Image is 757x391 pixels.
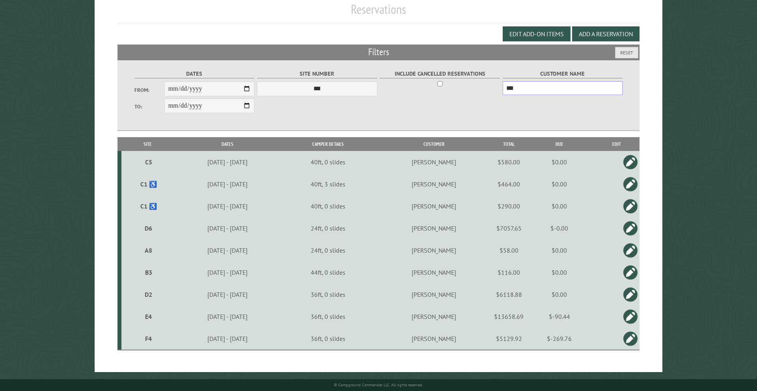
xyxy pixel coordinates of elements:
[281,261,375,283] td: 44ft, 0 slides
[281,137,375,151] th: Camper Details
[175,290,280,298] div: [DATE] - [DATE]
[334,382,423,387] small: © Campground Commander LLC. All rights reserved.
[121,137,174,151] th: Site
[525,217,594,239] td: $-0.00
[281,217,375,239] td: 24ft, 0 slides
[125,202,173,210] div: C1 ♿
[375,217,493,239] td: [PERSON_NAME]
[134,86,164,94] label: From:
[125,180,173,188] div: C1 ♿
[493,217,525,239] td: $7057.65
[493,137,525,151] th: Total
[175,335,280,343] div: [DATE] - [DATE]
[281,239,375,261] td: 24ft, 0 slides
[375,261,493,283] td: [PERSON_NAME]
[493,261,525,283] td: $116.00
[525,305,594,328] td: $-90.44
[525,151,594,173] td: $0.00
[375,328,493,350] td: [PERSON_NAME]
[493,239,525,261] td: $58.00
[175,268,280,276] div: [DATE] - [DATE]
[525,283,594,305] td: $0.00
[125,268,173,276] div: B3
[493,305,525,328] td: $13658.69
[281,195,375,217] td: 40ft, 0 slides
[493,283,525,305] td: $6118.88
[117,2,640,23] h1: Reservations
[281,151,375,173] td: 40ft, 0 slides
[525,173,594,195] td: $0.00
[281,173,375,195] td: 40ft, 3 slides
[134,69,255,78] label: Dates
[493,328,525,350] td: $5129.92
[117,45,640,60] h2: Filters
[375,195,493,217] td: [PERSON_NAME]
[594,137,640,151] th: Edit
[175,202,280,210] div: [DATE] - [DATE]
[175,313,280,320] div: [DATE] - [DATE]
[125,224,173,232] div: D6
[525,261,594,283] td: $0.00
[493,173,525,195] td: $464.00
[380,69,500,78] label: Include Cancelled Reservations
[134,103,164,110] label: To:
[525,328,594,350] td: $-269.76
[125,290,173,298] div: D2
[257,69,377,78] label: Site Number
[572,26,640,41] button: Add a Reservation
[175,158,280,166] div: [DATE] - [DATE]
[125,335,173,343] div: F4
[281,328,375,350] td: 36ft, 0 slides
[375,239,493,261] td: [PERSON_NAME]
[175,224,280,232] div: [DATE] - [DATE]
[375,173,493,195] td: [PERSON_NAME]
[375,151,493,173] td: [PERSON_NAME]
[175,180,280,188] div: [DATE] - [DATE]
[525,239,594,261] td: $0.00
[125,246,173,254] div: A8
[525,137,594,151] th: Due
[375,283,493,305] td: [PERSON_NAME]
[525,195,594,217] td: $0.00
[174,137,281,151] th: Dates
[493,195,525,217] td: $290.00
[281,305,375,328] td: 36ft, 0 slides
[375,305,493,328] td: [PERSON_NAME]
[503,69,623,78] label: Customer Name
[503,26,571,41] button: Edit Add-on Items
[493,151,525,173] td: $580.00
[125,313,173,320] div: E4
[125,158,173,166] div: C5
[375,137,493,151] th: Customer
[175,246,280,254] div: [DATE] - [DATE]
[615,47,638,58] button: Reset
[281,283,375,305] td: 36ft, 0 slides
